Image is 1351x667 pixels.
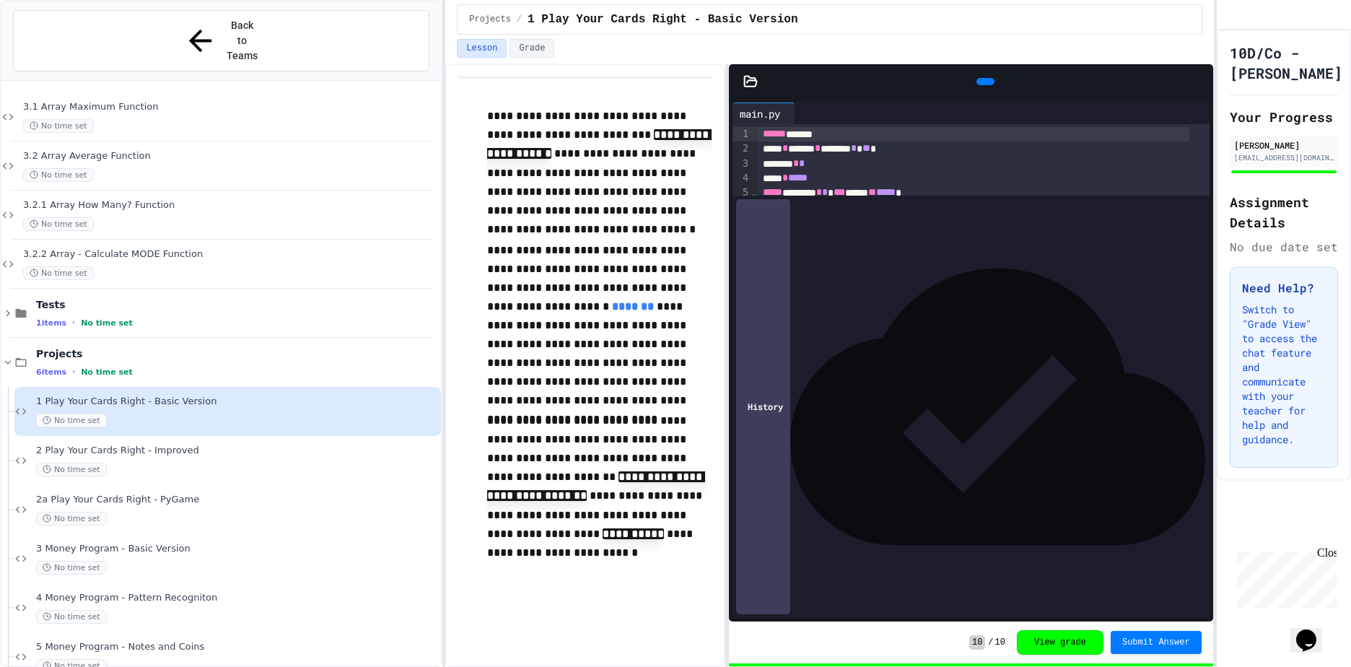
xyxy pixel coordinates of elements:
span: / [517,14,522,25]
span: No time set [36,512,107,526]
span: No time set [23,119,94,133]
button: Lesson [457,39,507,58]
div: 2 [733,141,751,156]
span: Fold line [751,187,758,199]
span: 2a Play Your Cards Right - PyGame [36,494,438,506]
span: No time set [81,318,133,328]
span: 3.2.2 Array - Calculate MODE Function [23,248,438,261]
div: 1 [733,127,751,141]
div: [EMAIL_ADDRESS][DOMAIN_NAME] [1234,152,1334,163]
span: Projects [36,347,438,360]
h3: Need Help? [1242,279,1326,297]
button: Submit Answer [1111,631,1202,654]
button: Back to Teams [13,10,429,71]
span: No time set [36,463,107,476]
span: 6 items [36,367,66,377]
span: 1 items [36,318,66,328]
span: No time set [36,414,107,427]
span: No time set [23,266,94,280]
iframe: chat widget [1290,609,1337,653]
div: 3 [733,157,751,171]
h2: Your Progress [1230,107,1338,127]
span: 4 Money Program - Pattern Recogniton [36,592,438,604]
span: • [72,366,75,378]
iframe: chat widget [1231,546,1337,608]
h2: Assignment Details [1230,192,1338,232]
span: 3.1 Array Maximum Function [23,101,438,113]
div: main.py [733,106,787,121]
span: 10 [995,637,1005,648]
div: [PERSON_NAME] [1234,139,1334,152]
span: Submit Answer [1122,637,1190,648]
span: No time set [81,367,133,377]
span: Back to Teams [226,18,260,64]
div: Chat with us now!Close [6,6,100,92]
div: History [736,199,790,614]
span: 2 Play Your Cards Right - Improved [36,445,438,457]
span: / [988,637,993,648]
button: View grade [1017,630,1103,655]
span: 3.2 Array Average Function [23,150,438,162]
div: main.py [733,103,795,124]
span: 5 Money Program - Notes and Coins [36,641,438,653]
p: Switch to "Grade View" to access the chat feature and communicate with your teacher for help and ... [1242,302,1326,447]
span: 10 [969,635,985,650]
h1: 10D/Co - [PERSON_NAME] [1230,43,1342,83]
div: 5 [733,186,751,200]
span: • [72,317,75,328]
span: Projects [469,14,511,25]
span: 1 Play Your Cards Right - Basic Version [36,396,438,408]
span: No time set [23,217,94,231]
span: No time set [36,561,107,575]
span: 3.2.1 Array How Many? Function [23,199,438,212]
span: 3 Money Program - Basic Version [36,543,438,555]
div: No due date set [1230,238,1338,256]
span: Tests [36,298,438,311]
span: No time set [36,610,107,624]
span: 1 Play Your Cards Right - Basic Version [528,11,797,28]
div: 4 [733,171,751,186]
span: No time set [23,168,94,182]
button: Grade [510,39,554,58]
